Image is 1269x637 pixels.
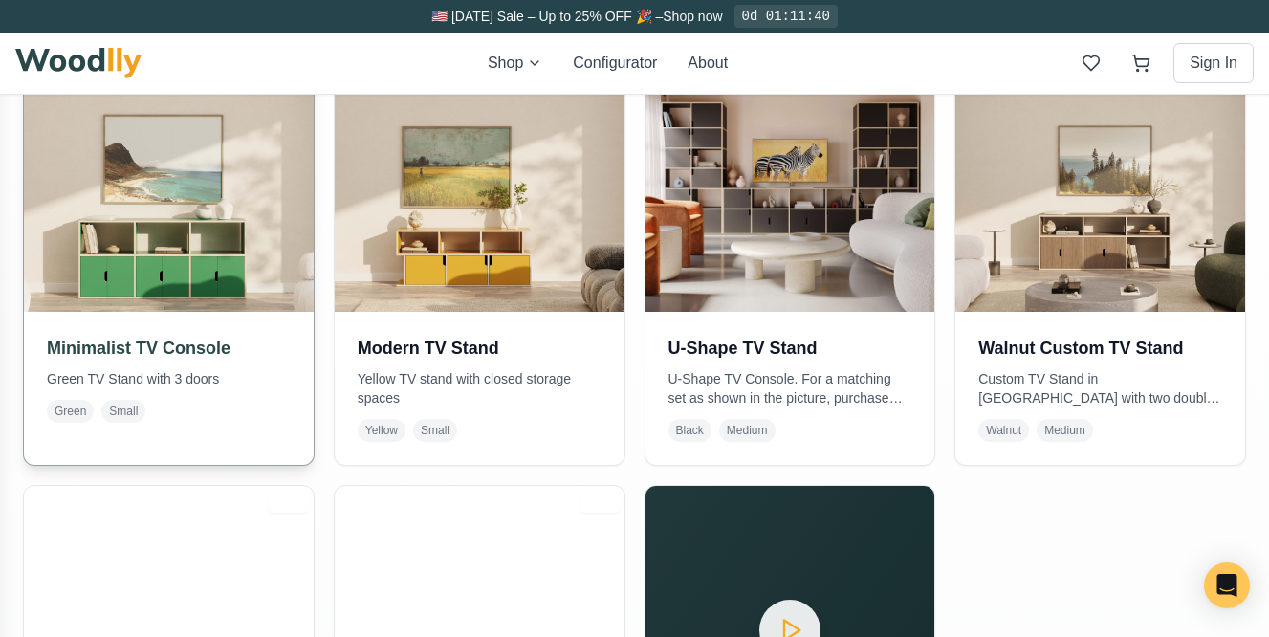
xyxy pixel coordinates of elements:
a: Shop now [663,9,722,24]
span: Medium [1037,419,1093,442]
span: Black [668,419,711,442]
span: Small [413,419,457,442]
button: About [688,52,728,75]
p: Yellow TV stand with closed storage spaces [358,369,602,407]
p: Custom TV Stand in [GEOGRAPHIC_DATA] with two double doors [978,369,1222,407]
img: Modern TV Stand [335,22,624,312]
span: 🇺🇸 [DATE] Sale – Up to 25% OFF 🎉 – [431,9,663,24]
button: Configurator [573,52,657,75]
span: Yellow [358,419,405,442]
h3: Modern TV Stand [358,335,602,362]
img: Woodlly [15,48,142,78]
div: Inch [580,492,621,513]
div: Open Intercom Messenger [1204,562,1250,608]
h3: U-Shape TV Stand [668,335,912,362]
span: Small [101,400,145,423]
img: Minimalist TV Console [16,14,320,318]
button: Shop [488,52,542,75]
span: Green [47,400,94,423]
div: Inch [269,492,310,513]
img: Walnut Custom TV Stand [955,22,1245,312]
p: U-Shape TV Console. For a matching set as shown in the picture, purchase two tall shelves and one... [668,369,912,407]
h3: Walnut Custom TV Stand [978,335,1222,362]
div: 0d 01:11:40 [734,5,838,28]
img: U-Shape TV Stand [645,22,935,312]
span: Medium [719,419,776,442]
h3: Minimalist TV Console [47,335,291,362]
span: Walnut [978,419,1029,442]
p: Green TV Stand with 3 doors [47,369,291,388]
button: Sign In [1173,43,1254,83]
